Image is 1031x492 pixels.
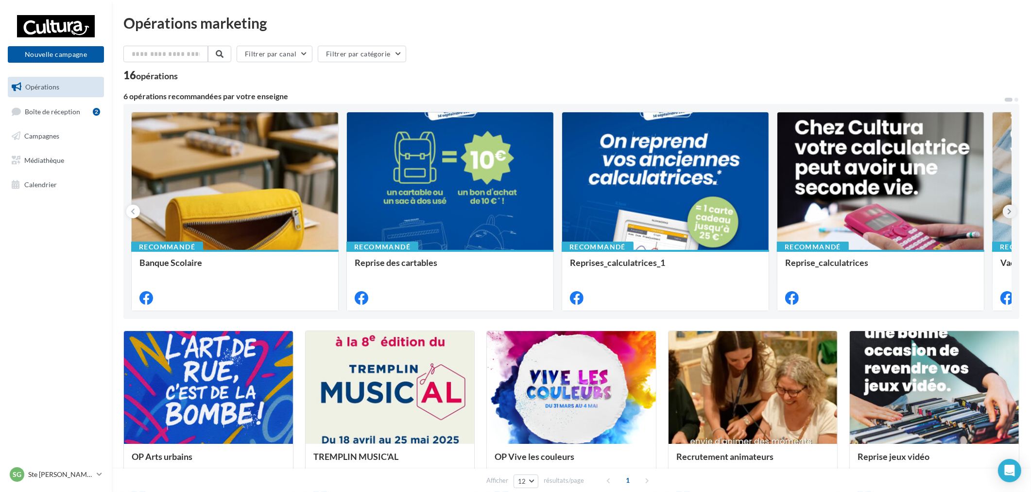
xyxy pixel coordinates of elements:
div: Reprise des cartables [355,258,546,277]
div: Banque Scolaire [139,258,330,277]
a: Boîte de réception2 [6,101,106,122]
a: Médiathèque [6,150,106,171]
div: Recommandé [562,242,634,252]
div: OP Vive les couleurs [495,452,648,471]
div: Recommandé [777,242,849,252]
span: Opérations [25,83,59,91]
span: 1 [620,473,636,488]
div: Open Intercom Messenger [998,459,1021,482]
span: Calendrier [24,180,57,188]
div: 6 opérations recommandées par votre enseigne [123,92,1004,100]
div: Recommandé [131,242,203,252]
a: Campagnes [6,126,106,146]
div: TREMPLIN MUSIC'AL [313,452,467,471]
button: Filtrer par canal [237,46,312,62]
span: résultats/page [544,476,584,485]
p: Ste [PERSON_NAME] des Bois [28,470,93,479]
button: 12 [514,474,538,488]
a: SG Ste [PERSON_NAME] des Bois [8,465,104,484]
span: Médiathèque [24,156,64,164]
a: Calendrier [6,175,106,195]
span: Boîte de réception [25,107,80,115]
span: Campagnes [24,132,59,140]
button: Nouvelle campagne [8,46,104,63]
a: Opérations [6,77,106,97]
div: 16 [123,70,178,81]
div: opérations [136,71,178,80]
span: Afficher [486,476,508,485]
div: Recrutement animateurs [676,452,830,471]
button: Filtrer par catégorie [318,46,406,62]
div: Reprises_calculatrices_1 [570,258,761,277]
div: 2 [93,108,100,116]
div: Opérations marketing [123,16,1019,30]
div: Reprise_calculatrices [785,258,976,277]
span: SG [13,470,21,479]
div: Recommandé [346,242,418,252]
span: 12 [518,477,526,485]
div: Reprise jeux vidéo [858,452,1011,471]
div: OP Arts urbains [132,452,285,471]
